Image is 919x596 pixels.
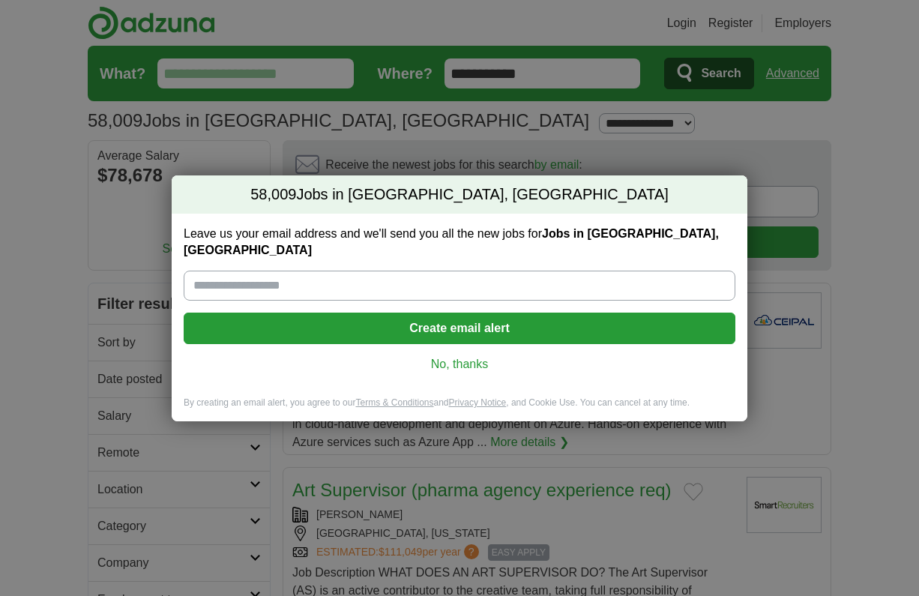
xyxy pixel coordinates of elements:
[250,184,296,205] span: 58,009
[355,397,433,408] a: Terms & Conditions
[184,226,735,259] label: Leave us your email address and we'll send you all the new jobs for
[196,356,723,373] a: No, thanks
[172,175,747,214] h2: Jobs in [GEOGRAPHIC_DATA], [GEOGRAPHIC_DATA]
[172,397,747,421] div: By creating an email alert, you agree to our and , and Cookie Use. You can cancel at any time.
[449,397,507,408] a: Privacy Notice
[184,313,735,344] button: Create email alert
